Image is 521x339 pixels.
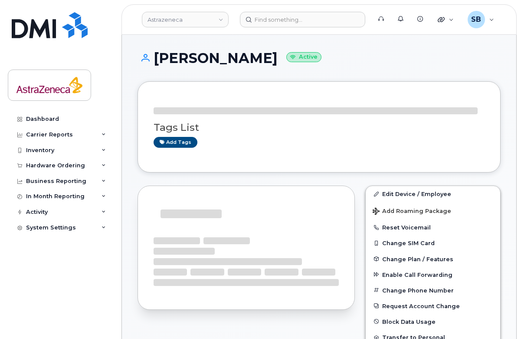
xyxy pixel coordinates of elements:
button: Add Roaming Package [366,202,500,219]
button: Reset Voicemail [366,219,500,235]
button: Change Phone Number [366,282,500,298]
small: Active [286,52,321,62]
h1: [PERSON_NAME] [138,50,501,66]
span: Change Plan / Features [382,256,453,262]
button: Change Plan / Features [366,251,500,267]
span: Enable Call Forwarding [382,271,452,278]
a: Edit Device / Employee [366,186,500,202]
h3: Tags List [154,122,485,133]
button: Change SIM Card [366,235,500,251]
button: Request Account Change [366,298,500,314]
button: Enable Call Forwarding [366,267,500,282]
button: Block Data Usage [366,314,500,329]
span: Add Roaming Package [373,208,451,216]
a: Add tags [154,137,197,148]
